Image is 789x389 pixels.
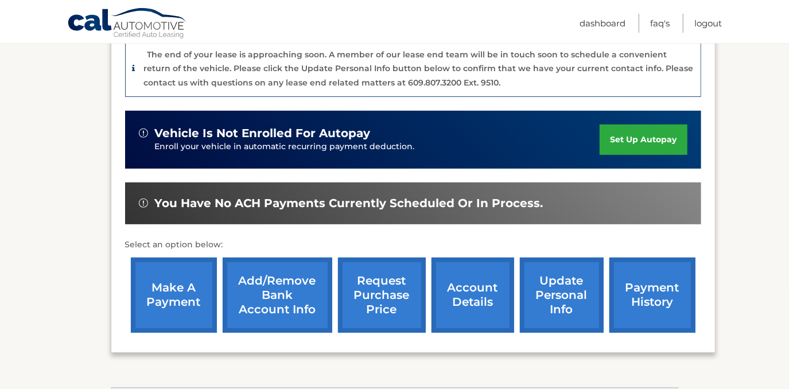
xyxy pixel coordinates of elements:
[125,238,701,252] p: Select an option below:
[650,14,670,33] a: FAQ's
[600,125,687,155] a: set up autopay
[694,14,722,33] a: Logout
[144,49,694,88] p: The end of your lease is approaching soon. A member of our lease end team will be in touch soon t...
[155,141,600,153] p: Enroll your vehicle in automatic recurring payment deduction.
[67,7,188,41] a: Cal Automotive
[131,258,217,333] a: make a payment
[580,14,625,33] a: Dashboard
[609,258,695,333] a: payment history
[139,199,148,208] img: alert-white.svg
[432,258,514,333] a: account details
[520,258,604,333] a: update personal info
[338,258,426,333] a: request purchase price
[155,126,371,141] span: vehicle is not enrolled for autopay
[155,196,543,211] span: You have no ACH payments currently scheduled or in process.
[223,258,332,333] a: Add/Remove bank account info
[139,129,148,138] img: alert-white.svg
